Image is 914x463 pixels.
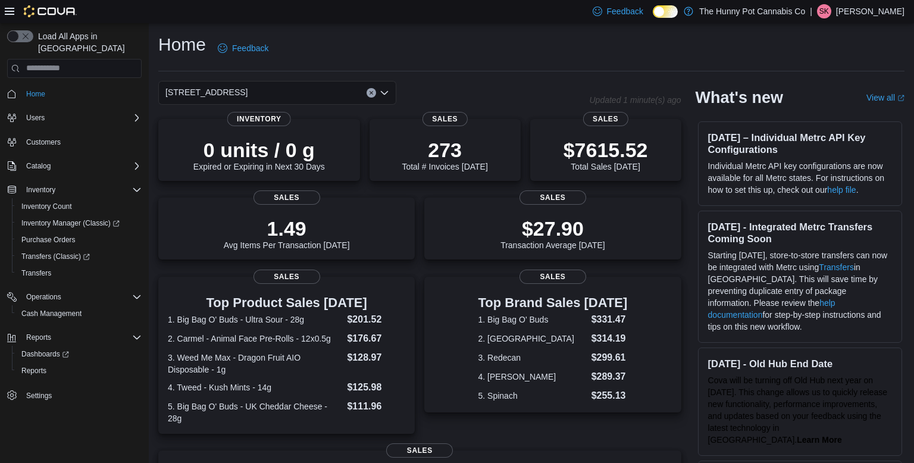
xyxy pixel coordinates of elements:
button: Reports [12,362,146,379]
p: Individual Metrc API key configurations are now available for all Metrc states. For instructions ... [708,160,892,196]
button: Cash Management [12,305,146,322]
button: Inventory [2,182,146,198]
span: Inventory [21,183,142,197]
div: Total # Invoices [DATE] [402,138,487,171]
dt: 2. Carmel - Animal Face Pre-Rolls - 12x0.5g [168,333,342,345]
button: Catalog [21,159,55,173]
dd: $255.13 [591,389,628,403]
span: Inventory Count [17,199,142,214]
span: [STREET_ADDRESS] [165,85,248,99]
p: [PERSON_NAME] [836,4,904,18]
span: Transfers (Classic) [21,252,90,261]
svg: External link [897,95,904,102]
dt: 1. Big Bag O' Buds [478,314,587,326]
span: Purchase Orders [17,233,142,247]
span: Sales [519,190,586,205]
button: Operations [2,289,146,305]
span: Reports [21,366,46,376]
nav: Complex example [7,80,142,435]
span: Home [26,89,45,99]
dd: $111.96 [347,399,405,414]
a: Learn More [797,435,841,445]
p: $7615.52 [564,138,648,162]
p: 273 [402,138,487,162]
button: Reports [2,329,146,346]
span: Customers [21,134,142,149]
a: Inventory Count [17,199,77,214]
span: Reports [26,333,51,342]
p: 0 units / 0 g [193,138,325,162]
span: Sales [253,190,320,205]
dd: $125.98 [347,380,405,395]
span: Home [21,86,142,101]
span: Cash Management [21,309,82,318]
span: Transfers [21,268,51,278]
dd: $201.52 [347,312,405,327]
span: Feedback [607,5,643,17]
a: help documentation [708,298,835,320]
dt: 4. Tweed - Kush Mints - 14g [168,381,342,393]
p: 1.49 [224,217,350,240]
a: View allExternal link [866,93,904,102]
button: Open list of options [380,88,389,98]
span: Operations [26,292,61,302]
span: Users [21,111,142,125]
dd: $314.19 [591,331,628,346]
a: Transfers [819,262,854,272]
span: Users [26,113,45,123]
span: Sales [583,112,628,126]
button: Operations [21,290,66,304]
span: Inventory [26,185,55,195]
p: | [810,4,812,18]
p: Updated 1 minute(s) ago [589,95,681,105]
dt: 3. Weed Me Max - Dragon Fruit AIO Disposable - 1g [168,352,342,376]
dd: $289.37 [591,370,628,384]
span: Inventory Manager (Classic) [17,216,142,230]
a: Inventory Manager (Classic) [12,215,146,232]
div: Sarah Kailan [817,4,831,18]
span: Transfers [17,266,142,280]
a: Inventory Manager (Classic) [17,216,124,230]
button: Customers [2,133,146,151]
button: Reports [21,330,56,345]
button: Inventory [21,183,60,197]
div: Expired or Expiring in Next 30 Days [193,138,325,171]
span: Customers [26,137,61,147]
span: Settings [26,391,52,401]
a: help file [827,185,856,195]
a: Settings [21,389,57,403]
dd: $176.67 [347,331,405,346]
span: Sales [386,443,453,458]
h3: [DATE] - Old Hub End Date [708,358,892,370]
span: Inventory [227,112,291,126]
span: Transfers (Classic) [17,249,142,264]
img: Cova [24,5,77,17]
span: Settings [21,387,142,402]
span: Sales [422,112,468,126]
a: Transfers (Classic) [17,249,95,264]
span: Dashboards [21,349,69,359]
p: $27.90 [500,217,605,240]
dd: $299.61 [591,351,628,365]
a: Reports [17,364,51,378]
span: Load All Apps in [GEOGRAPHIC_DATA] [33,30,142,54]
button: Purchase Orders [12,232,146,248]
div: Transaction Average [DATE] [500,217,605,250]
span: Catalog [21,159,142,173]
h3: Top Product Sales [DATE] [168,296,405,310]
button: Users [2,110,146,126]
h3: [DATE] - Integrated Metrc Transfers Coming Soon [708,221,892,245]
span: Feedback [232,42,268,54]
dt: 5. Big Bag O' Buds - UK Cheddar Cheese - 28g [168,401,342,424]
a: Dashboards [17,347,74,361]
span: Sales [253,270,320,284]
p: Starting [DATE], store-to-store transfers can now be integrated with Metrc using in [GEOGRAPHIC_D... [708,249,892,333]
button: Transfers [12,265,146,281]
span: Sales [519,270,586,284]
dt: 3. Redecan [478,352,587,364]
a: Cash Management [17,306,86,321]
a: Feedback [213,36,273,60]
button: Clear input [367,88,376,98]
